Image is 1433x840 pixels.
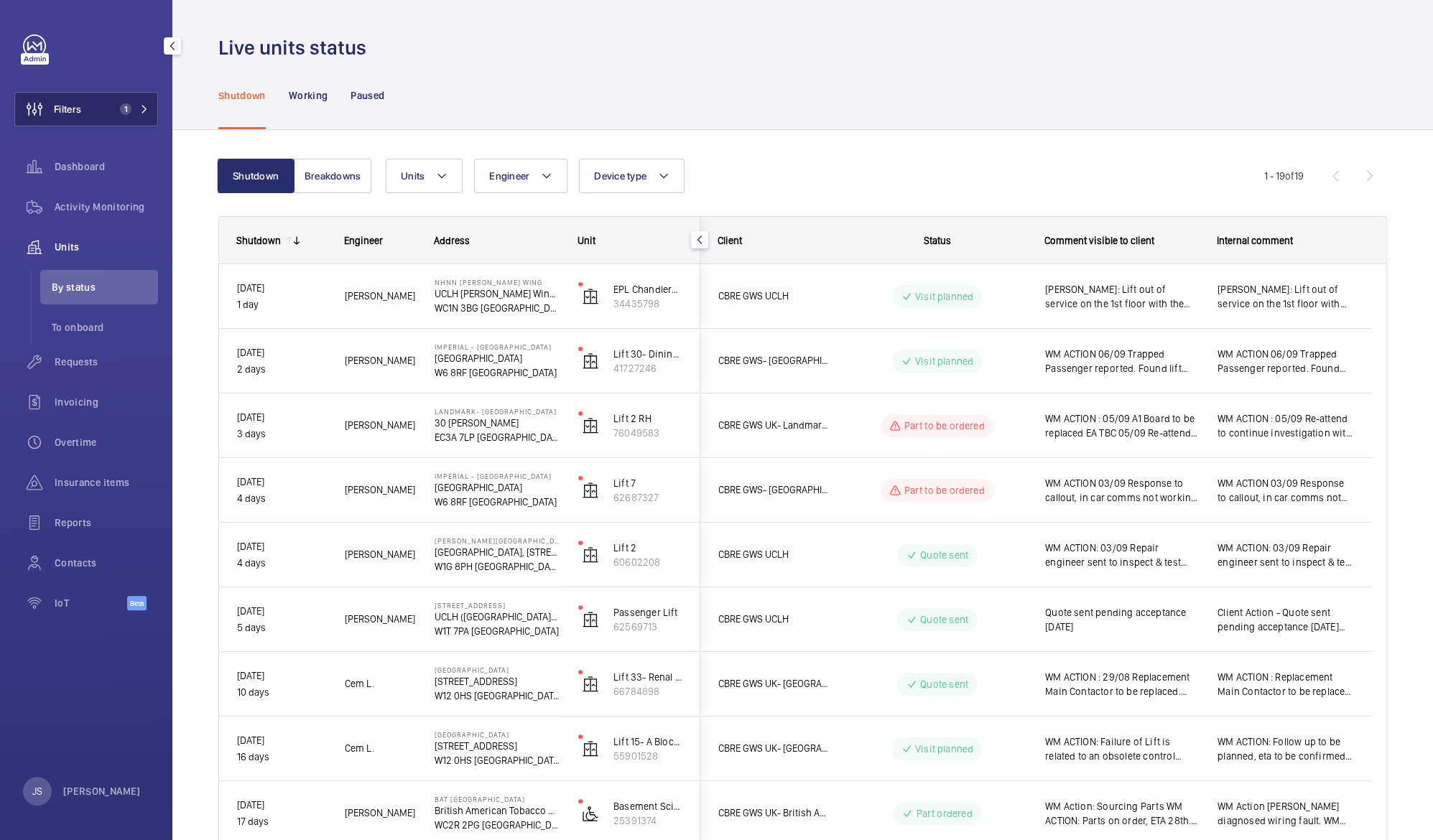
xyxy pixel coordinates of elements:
[237,732,326,749] p: [DATE]
[435,666,560,674] p: [GEOGRAPHIC_DATA]
[345,805,416,821] span: [PERSON_NAME]
[237,345,326,361] p: [DATE]
[613,361,682,375] p: 41727246
[435,559,560,574] p: W1G 8PH [GEOGRAPHIC_DATA]
[217,159,295,193] button: Shutdown
[435,795,560,803] p: BAT [GEOGRAPHIC_DATA]
[904,483,984,498] p: Part to be ordered
[1218,799,1353,828] span: WM Action [PERSON_NAME] diagnosed wiring fault. WM ACTION: Parts on order, ETA 28th. 26.08.
[237,297,326,313] p: 1 day
[582,417,599,434] img: elevator.svg
[345,740,416,757] span: Cem L.
[1218,282,1353,311] span: [PERSON_NAME]: Lift out of service on the 1st floor with the doors jammed half open, constantly t...
[435,545,560,559] p: [GEOGRAPHIC_DATA], [STREET_ADDRESS][PERSON_NAME],
[237,620,326,636] p: 5 days
[582,740,599,757] img: elevator.svg
[52,280,158,294] span: By status
[237,555,326,571] p: 4 days
[237,280,326,297] p: [DATE]
[55,475,158,490] span: Insurance items
[582,676,599,693] img: elevator.svg
[63,784,141,798] p: [PERSON_NAME]
[613,620,682,634] p: 62569713
[1045,670,1199,699] span: WM ACTION : 29/08 Replacement Main Contactor to be replaced. Part identified and is available 3-5...
[924,235,951,246] span: Status
[1045,476,1199,505] span: WM ACTION 03/09 Response to callout, in car comms not working due to expired SIM. Hospital reques...
[582,353,599,370] img: elevator.svg
[718,235,742,246] span: Client
[1044,235,1154,246] span: Comment visible to client
[435,818,560,832] p: WC2R 2PG [GEOGRAPHIC_DATA]
[1045,799,1199,828] span: WM Action: Sourcing Parts WM ACTION: Parts on order, ETA 28th. 26.08.
[435,286,560,301] p: UCLH [PERSON_NAME] Wing, [STREET_ADDRESS],
[1218,734,1353,763] span: WM ACTION: Follow up to be planned, eta to be confirmed. 26/08 [GEOGRAPHIC_DATA]
[1217,235,1293,246] span: Internal comment
[613,555,682,569] p: 60602208
[582,546,599,564] img: elevator.svg
[237,474,326,490] p: [DATE]
[613,605,682,620] p: Passenger Lift
[718,417,829,434] span: CBRE GWS UK- Landmark [GEOGRAPHIC_DATA]
[127,596,147,610] span: Beta
[345,482,416,498] span: [PERSON_NAME]
[237,749,326,765] p: 16 days
[54,102,81,116] span: Filters
[351,88,384,103] p: Paused
[1218,476,1353,505] span: WM ACTION 03/09 Response to callout, in car comms not working due to expired SIM. Hospital reques...
[435,610,560,624] p: UCLH ([GEOGRAPHIC_DATA]) [STREET_ADDRESS],
[237,361,326,378] p: 2 days
[435,674,560,689] p: [STREET_ADDRESS]
[237,684,326,701] p: 10 days
[1045,347,1199,375] span: WM ACTION 06/09 Trapped Passenger reported. Found lift empty above LB floor, car skate in middle ...
[218,34,375,61] h1: Live units status
[14,92,158,126] button: Filters1
[237,538,326,555] p: [DATE]
[345,353,416,369] span: [PERSON_NAME]
[613,426,682,440] p: 76049583
[32,784,42,798] p: JS
[435,342,560,351] p: Imperial - [GEOGRAPHIC_DATA]
[579,159,685,193] button: Device type
[55,355,158,369] span: Requests
[345,417,416,434] span: [PERSON_NAME]
[613,749,682,763] p: 55901528
[1218,541,1353,569] span: WM ACTION: 03/09 Repair engineer sent to inspect & test brake, found brake pads compromised. 04/0...
[386,159,463,193] button: Units
[594,170,646,182] span: Device type
[1218,411,1353,440] span: WM ACTION : 05/09 Re-attend to continue investigation with second engineer. 04/09 unable to recti...
[435,739,560,753] p: [STREET_ADDRESS]
[55,200,158,214] span: Activity Monitoring
[52,320,158,335] span: To onboard
[1045,605,1199,634] span: Quote sent pending acceptance [DATE]
[120,103,131,115] span: 1
[915,289,973,304] p: Visit planned
[345,611,416,627] span: [PERSON_NAME]
[435,803,560,818] p: British American Tobacco Global Headquarters
[718,353,829,369] span: CBRE GWS- [GEOGRAPHIC_DATA] ([GEOGRAPHIC_DATA])
[613,541,682,555] p: Lift 2
[915,354,973,368] p: Visit planned
[613,297,682,311] p: 34435798
[613,684,682,699] p: 66784898
[582,482,599,499] img: elevator.svg
[435,278,560,286] p: NHNN [PERSON_NAME] Wing
[582,805,599,822] img: platform_lift.svg
[916,806,972,821] p: Part ordered
[237,490,326,507] p: 4 days
[435,624,560,638] p: W1T 7PA [GEOGRAPHIC_DATA]
[435,480,560,495] p: [GEOGRAPHIC_DATA]
[1264,171,1304,181] span: 1 - 19 19
[582,611,599,628] img: elevator.svg
[401,170,425,182] span: Units
[435,407,560,416] p: Landmark- [GEOGRAPHIC_DATA]
[613,799,682,813] p: Basement Scissor Lift
[904,419,984,433] p: Part to be ordered
[435,365,560,380] p: W6 8RF [GEOGRAPHIC_DATA]
[718,805,829,821] span: CBRE GWS UK- British American Tobacco Globe House
[218,88,266,103] p: Shutdown
[294,159,371,193] button: Breakdowns
[55,596,127,610] span: IoT
[236,235,281,246] div: Shutdown
[1045,411,1199,440] span: WM ACTION : 05/09 A1 Board to be replaced EA TBC 05/09 Re-attend to continue investigation with s...
[434,235,470,246] span: Address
